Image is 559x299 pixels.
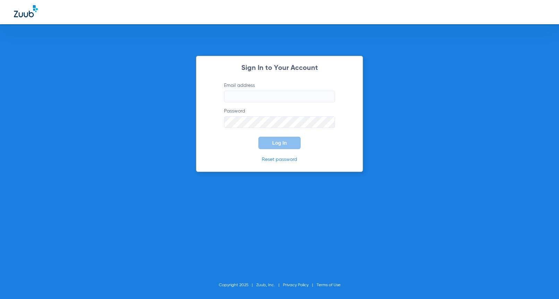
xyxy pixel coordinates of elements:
[224,108,335,128] label: Password
[258,137,301,149] button: Log In
[272,140,287,146] span: Log In
[214,65,345,72] h2: Sign In to Your Account
[224,116,335,128] input: Password
[224,82,335,102] label: Email address
[224,91,335,102] input: Email address
[14,5,38,17] img: Zuub Logo
[219,282,256,289] li: Copyright 2025
[262,157,297,162] a: Reset password
[256,282,283,289] li: Zuub, Inc.
[317,283,341,287] a: Terms of Use
[283,283,309,287] a: Privacy Policy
